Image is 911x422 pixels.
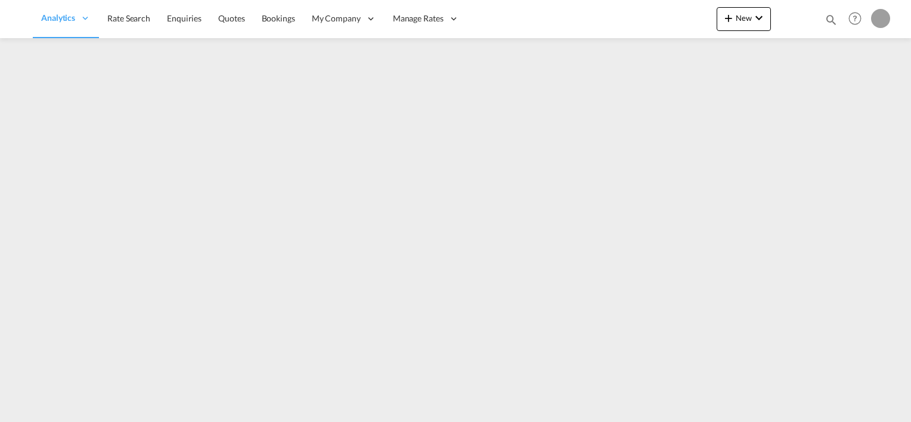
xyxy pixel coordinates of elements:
[717,7,771,31] button: icon-plus 400-fgNewicon-chevron-down
[393,13,444,24] span: Manage Rates
[312,13,361,24] span: My Company
[721,13,766,23] span: New
[752,11,766,25] md-icon: icon-chevron-down
[845,8,865,29] span: Help
[721,11,736,25] md-icon: icon-plus 400-fg
[262,13,295,23] span: Bookings
[825,13,838,26] md-icon: icon-magnify
[41,12,75,24] span: Analytics
[107,13,150,23] span: Rate Search
[845,8,871,30] div: Help
[167,13,202,23] span: Enquiries
[218,13,244,23] span: Quotes
[825,13,838,31] div: icon-magnify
